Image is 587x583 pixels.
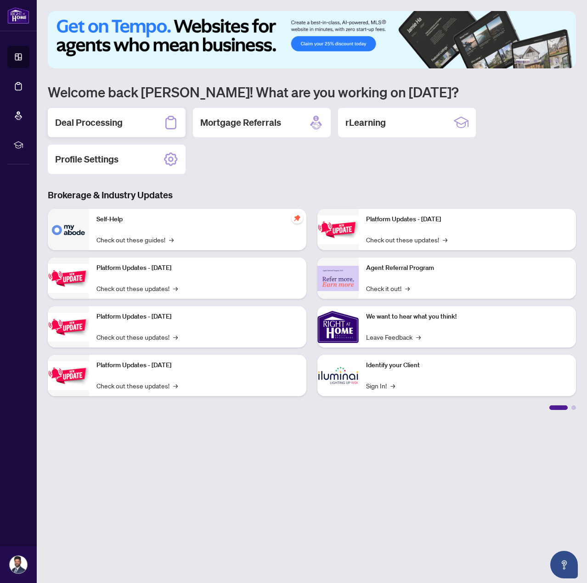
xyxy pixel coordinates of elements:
[96,283,178,293] a: Check out these updates!→
[366,312,569,322] p: We want to hear what you think!
[534,59,537,63] button: 2
[515,59,530,63] button: 1
[405,283,410,293] span: →
[345,116,386,129] h2: rLearning
[200,116,281,129] h2: Mortgage Referrals
[96,263,299,273] p: Platform Updates - [DATE]
[390,381,395,391] span: →
[96,235,174,245] a: Check out these guides!→
[10,556,27,573] img: Profile Icon
[443,235,447,245] span: →
[96,381,178,391] a: Check out these updates!→
[366,283,410,293] a: Check it out!→
[48,189,576,202] h3: Brokerage & Industry Updates
[48,313,89,342] img: Platform Updates - July 21, 2025
[366,360,569,370] p: Identify your Client
[173,381,178,391] span: →
[366,235,447,245] a: Check out these updates!→
[173,332,178,342] span: →
[48,361,89,390] img: Platform Updates - July 8, 2025
[55,153,119,166] h2: Profile Settings
[169,235,174,245] span: →
[366,381,395,391] a: Sign In!→
[548,59,552,63] button: 4
[96,312,299,322] p: Platform Updates - [DATE]
[366,332,421,342] a: Leave Feedback→
[563,59,567,63] button: 6
[55,116,123,129] h2: Deal Processing
[48,209,89,250] img: Self-Help
[292,213,303,224] span: pushpin
[366,214,569,224] p: Platform Updates - [DATE]
[48,11,576,68] img: Slide 0
[96,360,299,370] p: Platform Updates - [DATE]
[317,266,359,291] img: Agent Referral Program
[48,83,576,101] h1: Welcome back [PERSON_NAME]! What are you working on [DATE]?
[556,59,559,63] button: 5
[317,306,359,348] img: We want to hear what you think!
[317,355,359,396] img: Identify your Client
[96,214,299,224] p: Self-Help
[7,7,29,24] img: logo
[541,59,545,63] button: 3
[96,332,178,342] a: Check out these updates!→
[550,551,578,578] button: Open asap
[366,263,569,273] p: Agent Referral Program
[173,283,178,293] span: →
[317,215,359,244] img: Platform Updates - June 23, 2025
[416,332,421,342] span: →
[48,264,89,293] img: Platform Updates - September 16, 2025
